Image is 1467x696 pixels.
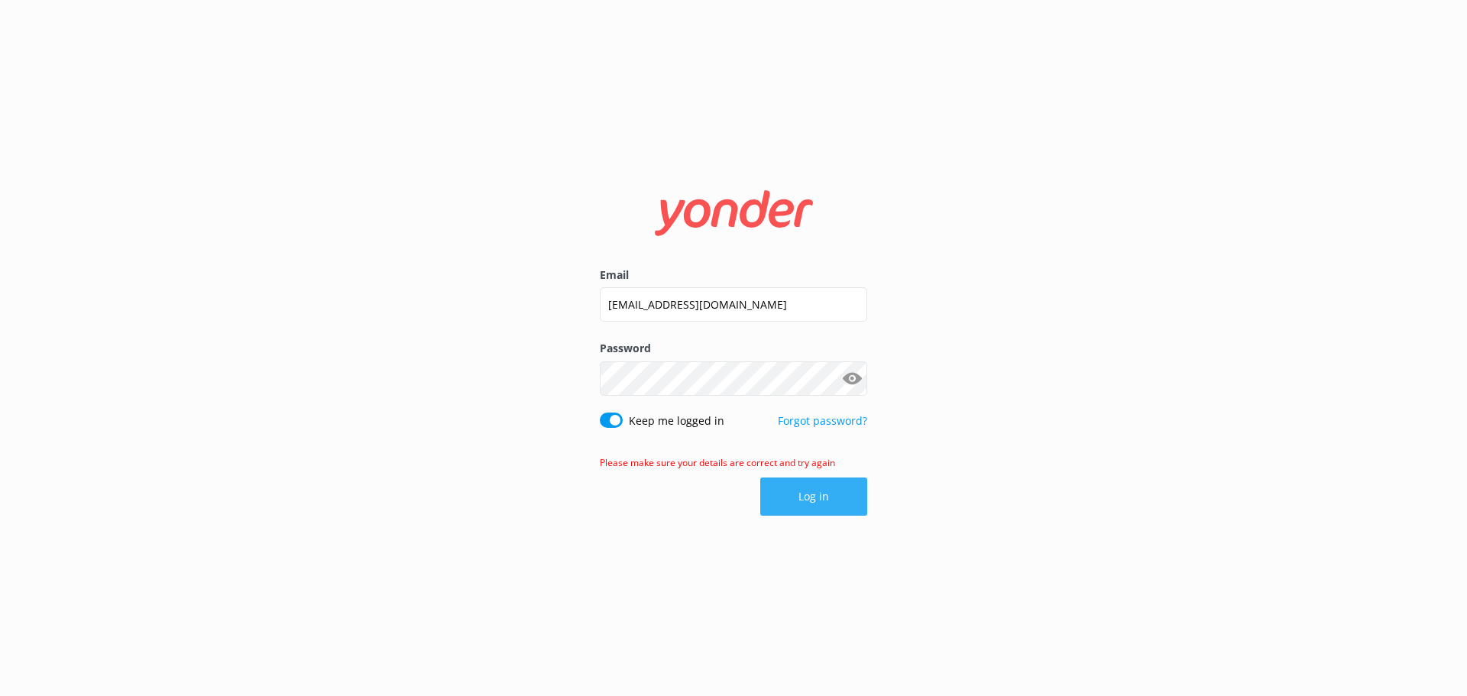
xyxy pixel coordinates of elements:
span: Please make sure your details are correct and try again [600,456,835,469]
button: Show password [837,363,867,393]
input: user@emailaddress.com [600,287,867,322]
a: Forgot password? [778,413,867,428]
label: Password [600,340,867,357]
button: Log in [760,477,867,516]
label: Email [600,267,867,283]
label: Keep me logged in [629,413,724,429]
